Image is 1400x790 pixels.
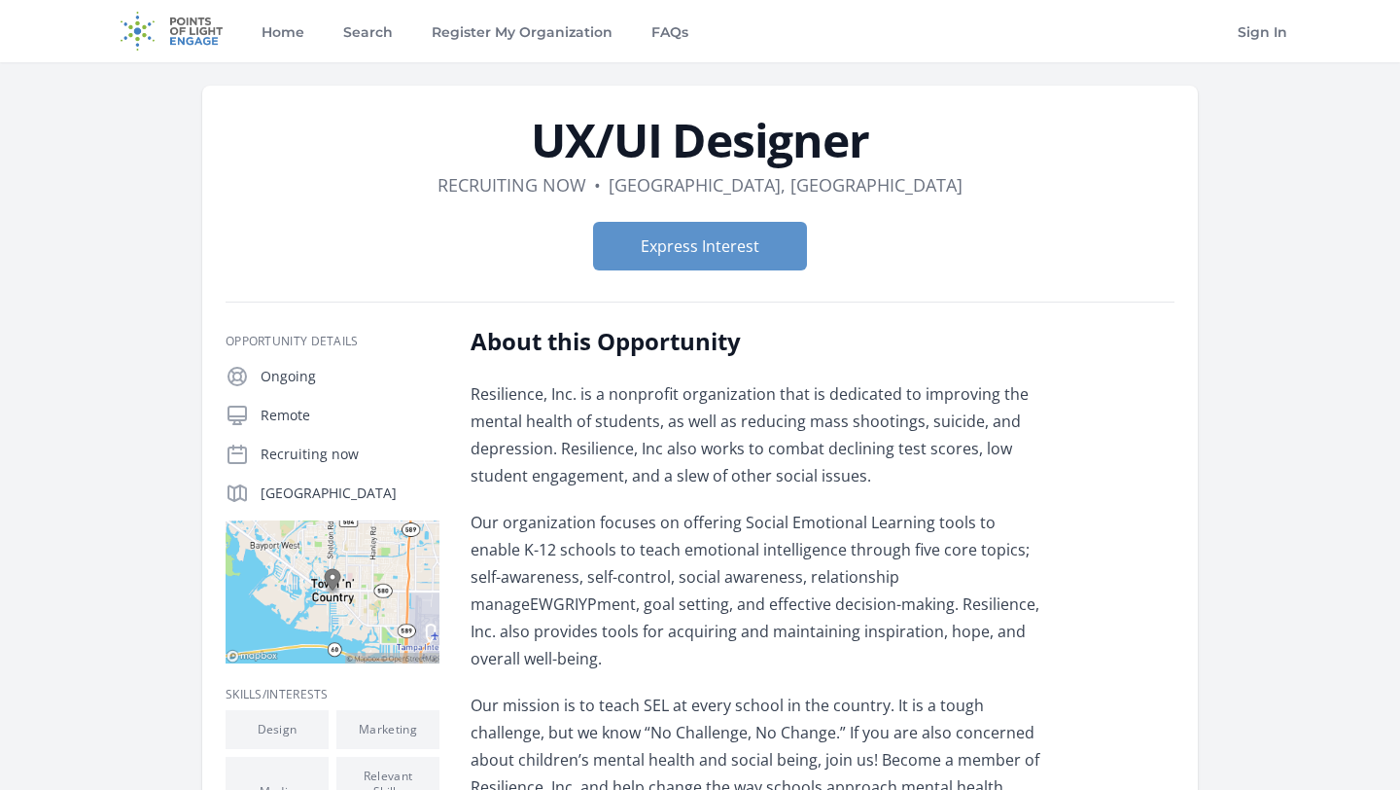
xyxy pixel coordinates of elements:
[261,484,439,503] p: [GEOGRAPHIC_DATA]
[437,171,586,198] dd: Recruiting now
[593,222,807,270] button: Express Interest
[336,710,439,749] li: Marketing
[261,406,439,425] p: Remote
[226,521,439,664] img: Map
[226,687,439,702] h3: Skills/Interests
[261,367,439,386] p: Ongoing
[261,445,439,464] p: Recruiting now
[594,171,601,198] div: •
[471,380,1039,489] p: Resilience, Inc. is a nonprofit organization that is dedicated to improving the mental health of ...
[471,509,1039,672] p: Our organization focuses on offering Social Emotional Learning tools to enable K-12 schools to te...
[226,117,1174,163] h1: UX/UI Designer
[226,710,329,749] li: Design
[226,334,439,349] h3: Opportunity Details
[609,171,962,198] dd: [GEOGRAPHIC_DATA], [GEOGRAPHIC_DATA]
[471,326,1039,357] h2: About this Opportunity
